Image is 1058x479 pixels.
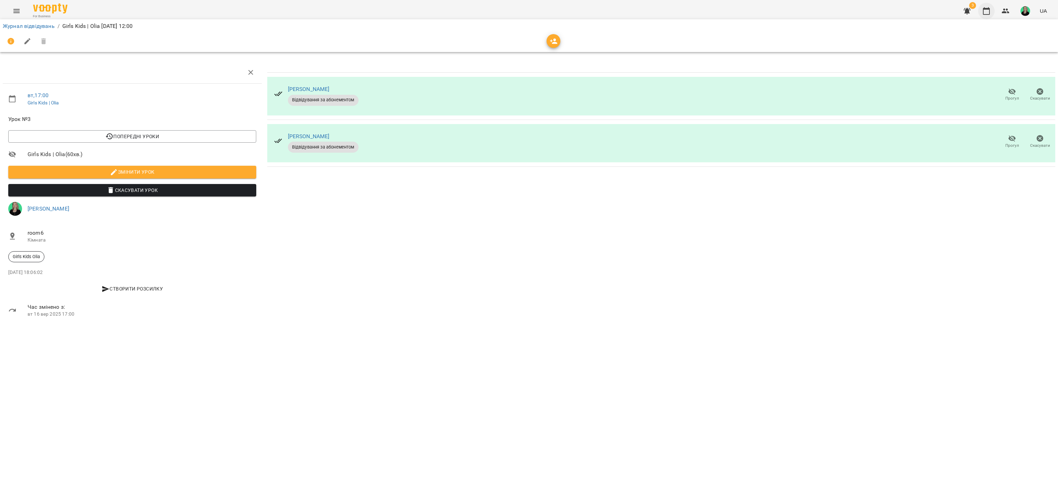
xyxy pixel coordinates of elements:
[1026,132,1054,151] button: Скасувати
[8,3,25,19] button: Menu
[9,254,44,260] span: Girls Kids Olia
[3,22,1055,30] nav: breadcrumb
[28,311,256,318] p: вт 16 вер 2025 17:00
[58,22,60,30] li: /
[998,132,1026,151] button: Прогул
[8,115,256,123] span: Урок №3
[998,85,1026,104] button: Прогул
[28,100,59,105] a: Girls Kids | Olia
[28,237,256,244] p: Кімната
[1020,6,1030,16] img: 1f6d48d5277748e278928e082bb47431.png
[33,14,68,19] span: For Business
[14,186,251,194] span: Скасувати Урок
[1040,7,1047,14] span: UA
[288,133,330,140] a: [PERSON_NAME]
[62,22,133,30] p: Girls Kids | Olia [DATE] 12:00
[14,132,251,141] span: Попередні уроки
[28,92,49,99] a: вт , 17:00
[8,251,44,262] div: Girls Kids Olia
[8,130,256,143] button: Попередні уроки
[1030,95,1050,101] span: Скасувати
[28,150,256,159] span: Girls Kids | Olia ( 60 хв. )
[28,303,256,311] span: Час змінено з:
[1005,95,1019,101] span: Прогул
[14,168,251,176] span: Змінити урок
[8,283,256,295] button: Створити розсилку
[288,144,359,150] span: Відвідування за абонементом
[28,229,256,237] span: room6
[28,205,69,212] a: [PERSON_NAME]
[3,23,55,29] a: Журнал відвідувань
[969,2,976,9] span: 3
[33,3,68,13] img: Voopty Logo
[1037,4,1050,17] button: UA
[8,166,256,178] button: Змінити урок
[1030,143,1050,149] span: Скасувати
[8,184,256,196] button: Скасувати Урок
[288,97,359,103] span: Відвідування за абонементом
[8,269,256,276] p: [DATE] 18:06:02
[288,86,330,92] a: [PERSON_NAME]
[11,285,253,293] span: Створити розсилку
[8,202,22,216] img: 1f6d48d5277748e278928e082bb47431.png
[1026,85,1054,104] button: Скасувати
[1005,143,1019,149] span: Прогул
